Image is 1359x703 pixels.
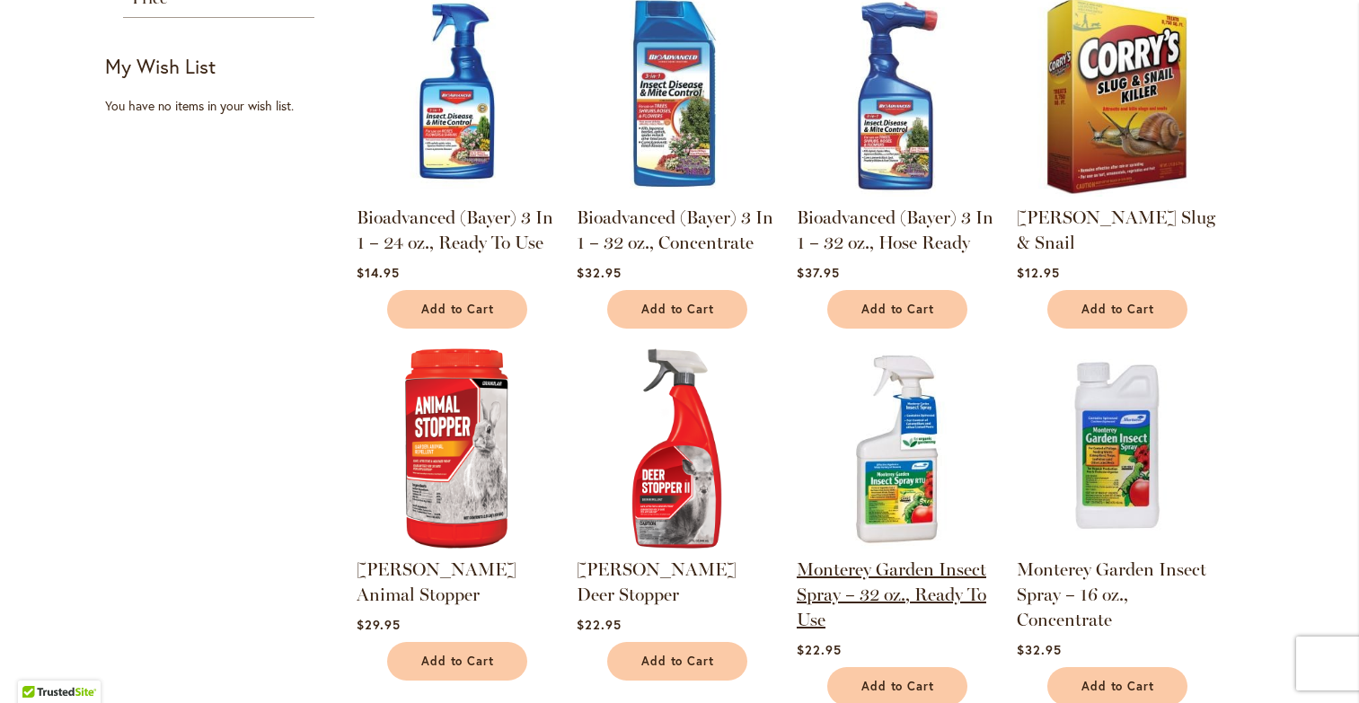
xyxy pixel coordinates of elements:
[577,207,773,253] a: Bioadvanced (Bayer) 3 In 1 – 32 oz., Concentrate
[357,264,400,281] span: $14.95
[577,183,777,200] a: Bioadvanced (Bayer) 3 In 1 – 32 oz., Concentrate
[797,558,986,630] a: Monterey Garden Insect Spray – 32 oz., Ready To Use
[1017,207,1215,253] a: [PERSON_NAME] Slug & Snail
[13,639,64,690] iframe: Launch Accessibility Center
[1017,535,1217,552] a: Monterey Garden Insect Spray – 16 oz., Concentrate
[357,535,557,552] a: Messina Animal Stopper
[387,290,527,329] button: Add to Cart
[797,641,842,658] span: $22.95
[357,348,557,549] img: Messina Animal Stopper
[607,642,747,681] button: Add to Cart
[1017,348,1217,549] img: Monterey Garden Insect Spray – 16 oz., Concentrate
[1017,264,1060,281] span: $12.95
[797,535,997,552] a: Monterey Garden Insect Spray – 32 oz., Ready To Use
[861,679,935,694] span: Add to Cart
[641,302,715,317] span: Add to Cart
[1017,183,1217,200] a: Corry's Slug & Snail
[1017,641,1062,658] span: $32.95
[827,290,967,329] button: Add to Cart
[861,302,935,317] span: Add to Cart
[357,558,516,605] a: [PERSON_NAME] Animal Stopper
[105,97,345,115] div: You have no items in your wish list.
[1081,302,1155,317] span: Add to Cart
[577,535,777,552] a: Messina Deer Stopper
[105,53,216,79] strong: My Wish List
[1047,290,1187,329] button: Add to Cart
[641,654,715,669] span: Add to Cart
[357,183,557,200] a: Bioadvanced (Bayer) 3 In 1 – 24 oz., Ready To Use
[357,207,553,253] a: Bioadvanced (Bayer) 3 In 1 – 24 oz., Ready To Use
[1017,558,1206,630] a: Monterey Garden Insect Spray – 16 oz., Concentrate
[797,207,993,253] a: Bioadvanced (Bayer) 3 In 1 – 32 oz., Hose Ready
[387,642,527,681] button: Add to Cart
[607,290,747,329] button: Add to Cart
[1081,679,1155,694] span: Add to Cart
[357,616,401,633] span: $29.95
[577,348,777,549] img: Messina Deer Stopper
[577,558,737,605] a: [PERSON_NAME] Deer Stopper
[577,616,622,633] span: $22.95
[797,348,997,549] img: Monterey Garden Insect Spray – 32 oz., Ready To Use
[797,264,840,281] span: $37.95
[421,654,495,669] span: Add to Cart
[421,302,495,317] span: Add to Cart
[577,264,622,281] span: $32.95
[797,183,997,200] a: Bioadvanced (Bayer) 3 In 1 – 32 oz., Hose Ready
